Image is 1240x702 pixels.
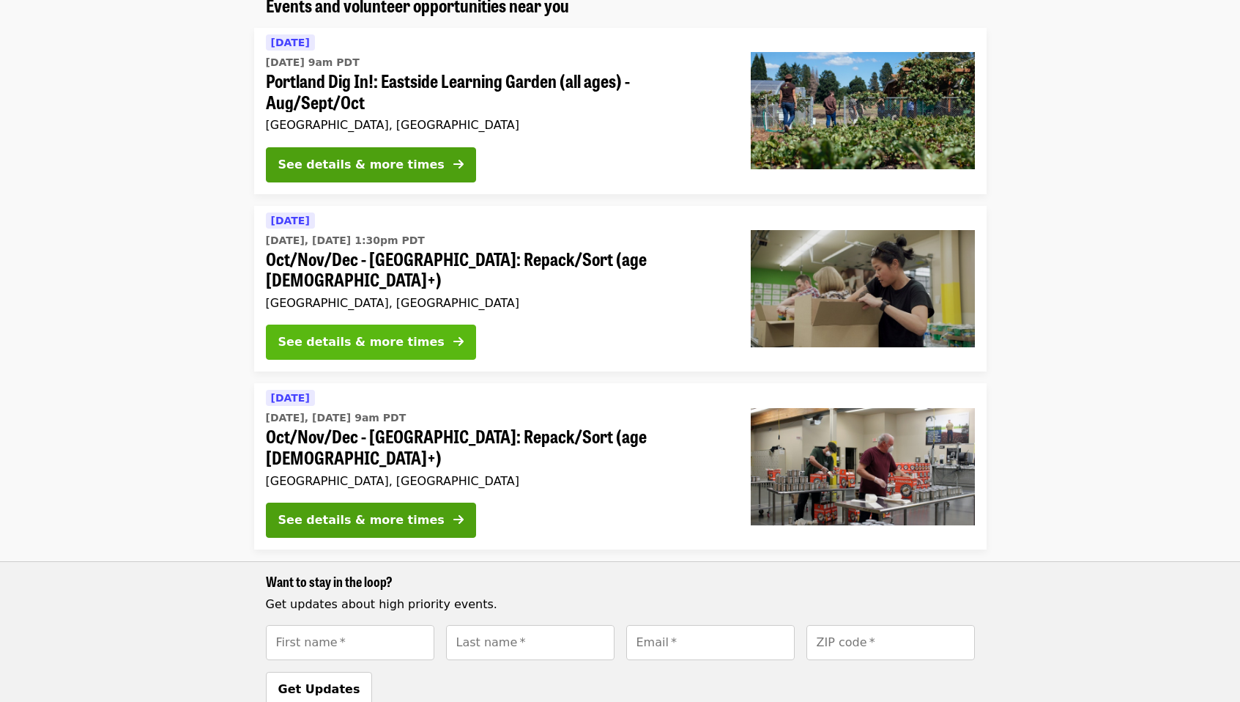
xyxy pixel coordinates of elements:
[271,37,310,48] span: [DATE]
[266,233,425,248] time: [DATE], [DATE] 1:30pm PDT
[453,513,464,527] i: arrow-right icon
[266,118,727,132] div: [GEOGRAPHIC_DATA], [GEOGRAPHIC_DATA]
[266,410,406,426] time: [DATE], [DATE] 9am PDT
[806,625,975,660] input: [object Object]
[266,248,727,291] span: Oct/Nov/Dec - [GEOGRAPHIC_DATA]: Repack/Sort (age [DEMOGRAPHIC_DATA]+)
[278,156,445,174] div: See details & more times
[266,55,360,70] time: [DATE] 9am PDT
[266,426,727,468] span: Oct/Nov/Dec - [GEOGRAPHIC_DATA]: Repack/Sort (age [DEMOGRAPHIC_DATA]+)
[453,158,464,171] i: arrow-right icon
[266,147,476,182] button: See details & more times
[453,335,464,349] i: arrow-right icon
[254,206,987,372] a: See details for "Oct/Nov/Dec - Portland: Repack/Sort (age 8+)"
[271,392,310,404] span: [DATE]
[271,215,310,226] span: [DATE]
[278,682,360,696] span: Get Updates
[751,52,975,169] img: Portland Dig In!: Eastside Learning Garden (all ages) - Aug/Sept/Oct organized by Oregon Food Bank
[266,572,393,591] span: Want to stay in the loop?
[254,28,987,194] a: See details for "Portland Dig In!: Eastside Learning Garden (all ages) - Aug/Sept/Oct"
[254,383,987,550] a: See details for "Oct/Nov/Dec - Portland: Repack/Sort (age 16+)"
[266,474,727,488] div: [GEOGRAPHIC_DATA], [GEOGRAPHIC_DATA]
[278,511,445,529] div: See details & more times
[446,625,615,660] input: [object Object]
[266,503,476,538] button: See details & more times
[266,296,727,310] div: [GEOGRAPHIC_DATA], [GEOGRAPHIC_DATA]
[626,625,795,660] input: [object Object]
[751,230,975,347] img: Oct/Nov/Dec - Portland: Repack/Sort (age 8+) organized by Oregon Food Bank
[266,325,476,360] button: See details & more times
[751,408,975,525] img: Oct/Nov/Dec - Portland: Repack/Sort (age 16+) organized by Oregon Food Bank
[266,625,434,660] input: [object Object]
[266,70,727,113] span: Portland Dig In!: Eastside Learning Garden (all ages) - Aug/Sept/Oct
[266,597,497,611] span: Get updates about high priority events.
[278,333,445,351] div: See details & more times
